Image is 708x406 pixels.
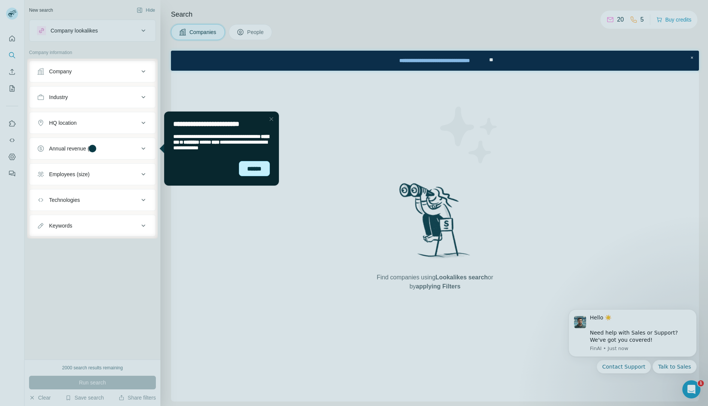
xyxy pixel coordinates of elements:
div: Technologies [49,196,80,204]
button: Quick reply: Talk to Sales [95,60,140,74]
iframe: Tooltip [158,110,280,187]
button: Technologies [29,191,155,209]
button: Keywords [29,217,155,235]
button: Company [29,62,155,81]
button: Employees (size) [29,165,155,183]
button: HQ location [29,114,155,132]
button: Annual revenue ($) [29,139,155,158]
div: Employees (size) [49,170,89,178]
div: Message content [33,14,134,44]
img: Profile image for FinAI [17,16,29,28]
div: Annual revenue ($) [49,145,94,152]
button: Industry [29,88,155,106]
div: Quick reply options [11,60,140,74]
button: Quick reply: Contact Support [40,60,94,74]
div: Close Step [517,3,525,11]
div: Company [49,68,72,75]
div: Keywords [49,222,72,229]
div: Industry [49,93,68,101]
div: Hello ☀️ ​ Need help with Sales or Support? We've got you covered! [33,14,134,44]
div: message notification from FinAI, Just now. Hello ☀️ ​ Need help with Sales or Support? We've got ... [11,9,140,57]
p: Message from FinAI, sent Just now [33,45,134,52]
div: HQ location [49,119,77,127]
div: Upgrade plan for full access to Surfe [210,2,317,18]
